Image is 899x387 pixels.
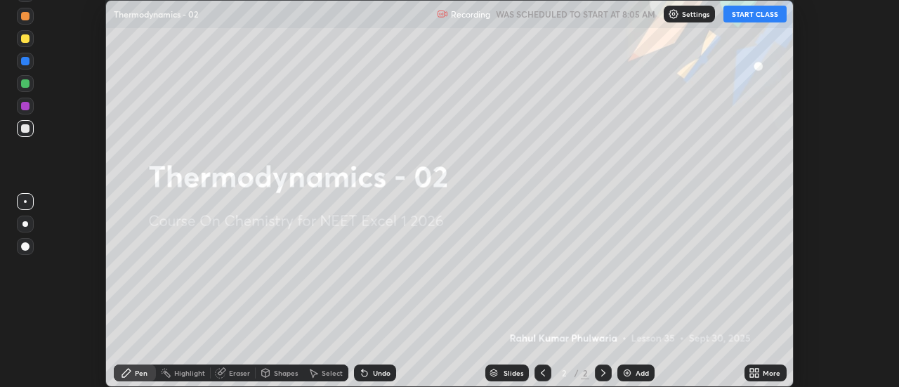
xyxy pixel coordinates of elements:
h5: WAS SCHEDULED TO START AT 8:05 AM [496,8,655,20]
img: class-settings-icons [668,8,679,20]
div: Slides [504,369,523,376]
img: add-slide-button [622,367,633,379]
div: Undo [373,369,391,376]
div: Highlight [174,369,205,376]
button: START CLASS [723,6,787,22]
div: Pen [135,369,147,376]
div: More [763,369,780,376]
div: 2 [557,369,571,377]
p: Settings [682,11,709,18]
p: Recording [451,9,490,20]
div: Add [636,369,649,376]
div: 2 [581,367,589,379]
div: / [574,369,578,377]
div: Shapes [274,369,298,376]
p: Thermodynamics - 02 [114,8,198,20]
div: Select [322,369,343,376]
div: Eraser [229,369,250,376]
img: recording.375f2c34.svg [437,8,448,20]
